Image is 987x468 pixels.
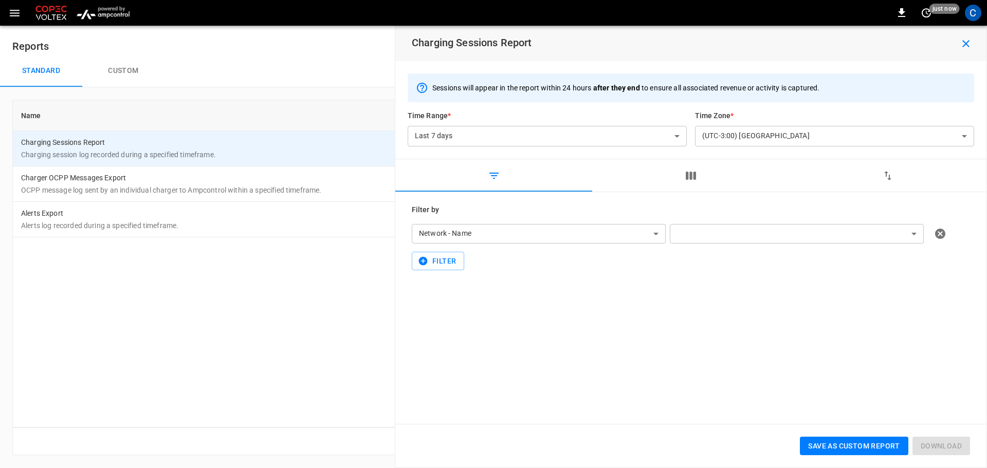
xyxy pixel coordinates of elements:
[918,5,935,21] button: set refresh interval
[21,149,707,160] p: Charging session log recorded during a specified timeframe.
[408,110,687,122] h6: Time Range
[13,100,715,131] th: Name
[432,83,819,93] p: Sessions will appear in the report within 24 hours to ensure all associated revenue or activity i...
[12,38,975,54] h6: Reports
[21,185,707,195] p: OCPP message log sent by an individual charger to Ampcontrol within a specified timeframe.
[408,126,687,146] div: Last 7 days
[412,34,532,51] h6: Charging Sessions Report
[82,54,164,87] button: Custom
[695,126,974,146] div: (UTC-3:00) [GEOGRAPHIC_DATA]
[965,5,981,21] div: profile-icon
[412,252,464,271] button: Filter
[13,166,715,202] td: Charger OCPP Messages Export
[33,3,69,23] img: Customer Logo
[800,437,908,456] button: Save as custom report
[593,84,640,92] span: after they end
[412,224,666,244] div: Network - Name
[929,4,960,14] span: just now
[412,204,970,216] h6: Filter by
[695,110,974,122] h6: Time Zone
[13,202,715,237] td: Alerts Export
[73,3,133,23] img: ampcontrol.io logo
[13,131,715,166] td: Charging Sessions Report
[21,220,707,231] p: Alerts log recorded during a specified timeframe.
